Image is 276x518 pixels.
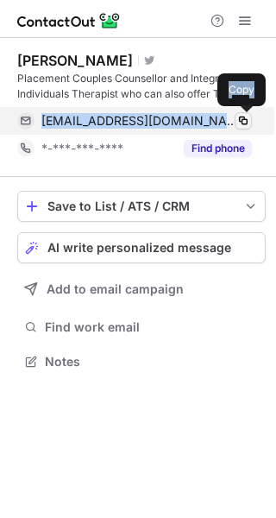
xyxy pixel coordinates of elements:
button: save-profile-one-click [17,191,266,222]
button: Reveal Button [184,140,252,157]
img: ContactOut v5.3.10 [17,10,121,31]
span: Add to email campaign [47,282,184,296]
span: [EMAIL_ADDRESS][DOMAIN_NAME] [41,113,239,129]
div: Placement Couples Counsellor and Integrative Individuals Therapist who can also offer Talent Acqu... [17,71,266,102]
button: Add to email campaign [17,274,266,305]
button: Find work email [17,315,266,339]
span: AI write personalized message [47,241,231,255]
span: Notes [45,354,259,370]
div: [PERSON_NAME] [17,52,133,69]
button: Notes [17,350,266,374]
div: Save to List / ATS / CRM [47,199,235,213]
button: AI write personalized message [17,232,266,263]
span: Find work email [45,319,259,335]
